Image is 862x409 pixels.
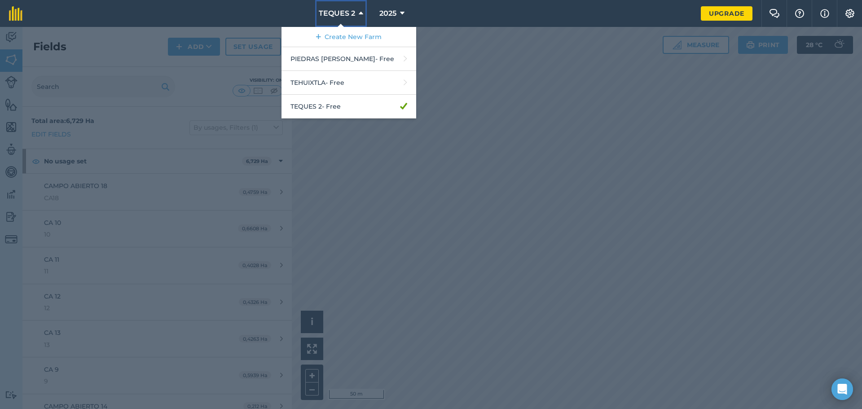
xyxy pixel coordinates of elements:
[281,47,416,71] a: PIEDRAS [PERSON_NAME]- Free
[820,8,829,19] img: svg+xml;base64,PHN2ZyB4bWxucz0iaHR0cDovL3d3dy53My5vcmcvMjAwMC9zdmciIHdpZHRoPSIxNyIgaGVpZ2h0PSIxNy...
[769,9,780,18] img: Two speech bubbles overlapping with the left bubble in the forefront
[794,9,805,18] img: A question mark icon
[9,6,22,21] img: fieldmargin Logo
[281,71,416,95] a: TEHUIXTLA- Free
[701,6,752,21] a: Upgrade
[379,8,396,19] span: 2025
[844,9,855,18] img: A cog icon
[831,378,853,400] div: Open Intercom Messenger
[281,95,416,119] a: TEQUES 2- Free
[319,8,355,19] span: TEQUES 2
[281,27,416,47] a: Create New Farm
